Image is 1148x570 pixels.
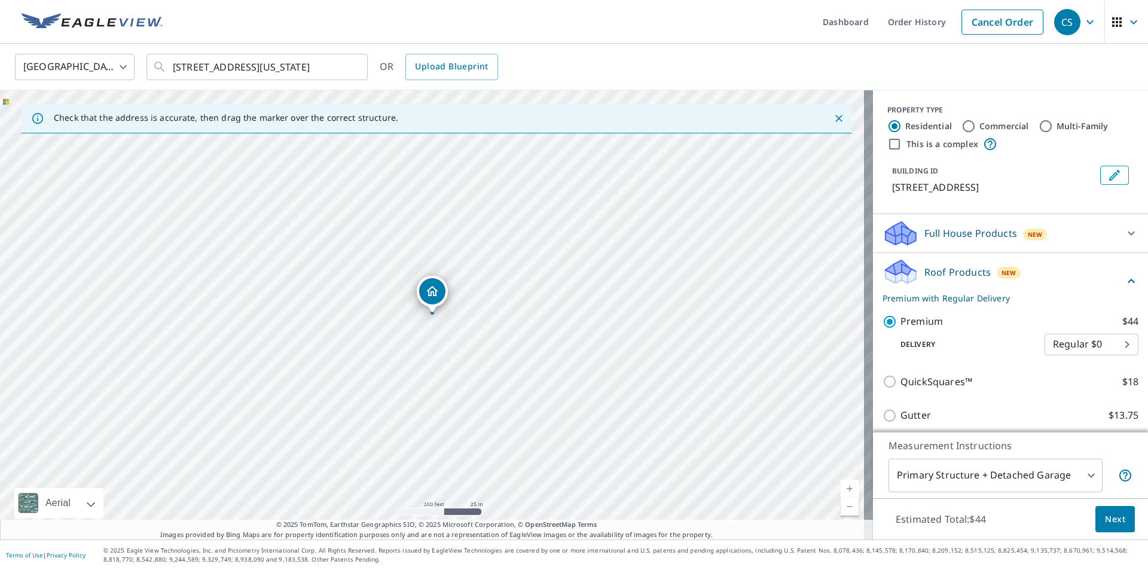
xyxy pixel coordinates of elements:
[900,314,943,329] p: Premium
[1122,314,1138,329] p: $44
[173,50,343,84] input: Search by address or latitude-longitude
[42,488,74,518] div: Aerial
[47,551,86,559] a: Privacy Policy
[1054,9,1080,35] div: CS
[525,520,575,529] a: OpenStreetMap
[6,551,86,559] p: |
[14,488,103,518] div: Aerial
[1118,468,1132,483] span: Your report will include the primary structure and a detached garage if one exists.
[905,120,952,132] label: Residential
[1105,512,1125,527] span: Next
[22,13,163,31] img: EV Logo
[887,105,1134,115] div: PROPERTY TYPE
[886,506,996,532] p: Estimated Total: $44
[979,120,1029,132] label: Commercial
[924,226,1017,240] p: Full House Products
[415,59,488,74] span: Upload Blueprint
[380,54,498,80] div: OR
[831,111,847,126] button: Close
[883,339,1045,350] p: Delivery
[892,180,1095,194] p: [STREET_ADDRESS]
[841,480,859,498] a: Current Level 18, Zoom In
[906,138,978,150] label: This is a complex
[1109,408,1138,423] p: $13.75
[1028,230,1043,239] span: New
[54,112,398,123] p: Check that the address is accurate, then drag the marker over the correct structure.
[405,54,497,80] a: Upload Blueprint
[103,546,1142,564] p: © 2025 Eagle View Technologies, Inc. and Pictometry International Corp. All Rights Reserved. Repo...
[900,408,931,423] p: Gutter
[1095,506,1135,533] button: Next
[578,520,597,529] a: Terms
[900,374,972,389] p: QuickSquares™
[1002,268,1016,278] span: New
[883,219,1138,248] div: Full House ProductsNew
[1100,166,1129,185] button: Edit building 1
[1045,328,1138,361] div: Regular $0
[961,10,1043,35] a: Cancel Order
[276,520,597,530] span: © 2025 TomTom, Earthstar Geographics SIO, © 2025 Microsoft Corporation, ©
[883,258,1138,304] div: Roof ProductsNewPremium with Regular Delivery
[892,166,938,176] p: BUILDING ID
[889,459,1103,492] div: Primary Structure + Detached Garage
[883,292,1124,304] p: Premium with Regular Delivery
[6,551,43,559] a: Terms of Use
[1122,374,1138,389] p: $18
[1057,120,1109,132] label: Multi-Family
[15,50,135,84] div: [GEOGRAPHIC_DATA]
[841,498,859,516] a: Current Level 18, Zoom Out
[889,438,1132,453] p: Measurement Instructions
[417,276,448,313] div: Dropped pin, building 1, Residential property, 7708 Silver Lake Rd Maple Falls, WA 98266
[924,265,991,279] p: Roof Products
